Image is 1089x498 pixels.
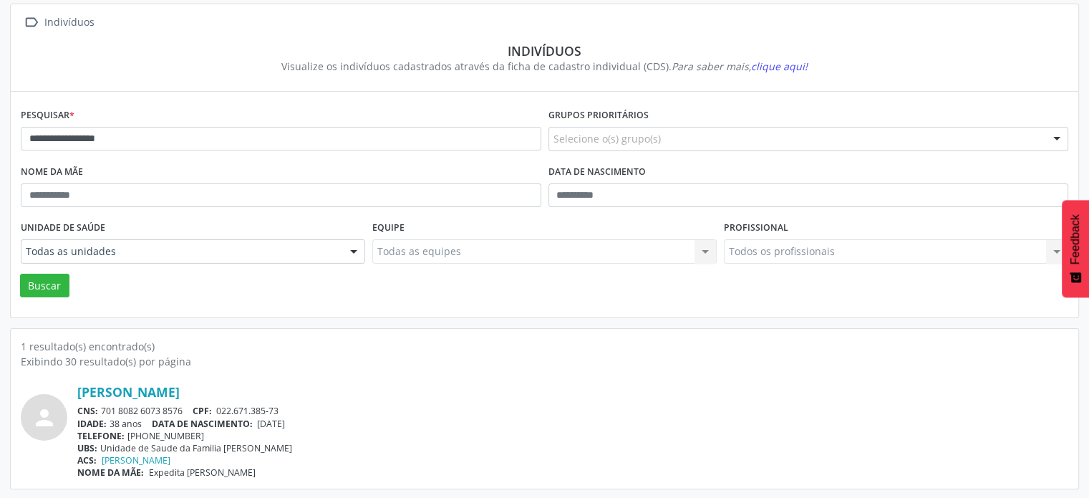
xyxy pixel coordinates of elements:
span: CPF: [193,405,212,417]
div: Indivíduos [31,43,1058,59]
label: Profissional [724,217,788,239]
span: Todas as unidades [26,244,336,259]
span: UBS: [77,442,97,454]
span: NOME DA MÃE: [77,466,144,479]
div: 38 anos [77,418,1068,430]
i: person [32,405,57,431]
span: ACS: [77,454,97,466]
span: [DATE] [257,418,285,430]
label: Nome da mãe [21,161,83,183]
span: DATA DE NASCIMENTO: [152,418,253,430]
span: Feedback [1069,214,1082,264]
div: Indivíduos [42,12,97,33]
label: Grupos prioritários [548,105,649,127]
a: [PERSON_NAME] [77,384,180,400]
a:  Indivíduos [21,12,97,33]
div: Visualize os indivíduos cadastrados através da ficha de cadastro individual (CDS). [31,59,1058,74]
i: Para saber mais, [672,59,808,73]
span: clique aqui! [751,59,808,73]
button: Buscar [20,274,69,298]
div: [PHONE_NUMBER] [77,430,1068,442]
span: Selecione o(s) grupo(s) [553,131,661,146]
span: CNS: [77,405,98,417]
label: Equipe [372,217,405,239]
label: Data de nascimento [548,161,646,183]
label: Unidade de saúde [21,217,105,239]
span: IDADE: [77,418,107,430]
div: Unidade de Saude da Familia [PERSON_NAME] [77,442,1068,454]
span: Expedita [PERSON_NAME] [149,466,256,479]
label: Pesquisar [21,105,74,127]
div: Exibindo 30 resultado(s) por página [21,354,1068,369]
span: 022.671.385-73 [216,405,279,417]
div: 1 resultado(s) encontrado(s) [21,339,1068,354]
div: 701 8082 6073 8576 [77,405,1068,417]
span: TELEFONE: [77,430,125,442]
a: [PERSON_NAME] [102,454,170,466]
i:  [21,12,42,33]
button: Feedback - Mostrar pesquisa [1062,200,1089,297]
